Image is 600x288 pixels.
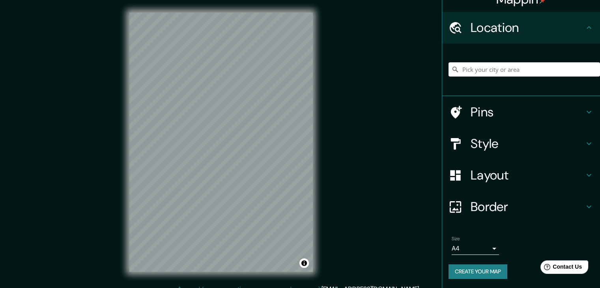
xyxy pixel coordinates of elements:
iframe: Help widget launcher [530,257,591,279]
div: Border [442,191,600,223]
div: Location [442,12,600,43]
button: Toggle attribution [299,258,309,268]
h4: Layout [471,167,584,183]
h4: Style [471,136,584,151]
h4: Location [471,20,584,36]
h4: Pins [471,104,584,120]
label: Size [452,236,460,242]
button: Create your map [449,264,507,279]
div: Style [442,128,600,159]
h4: Border [471,199,584,215]
input: Pick your city or area [449,62,600,77]
div: Pins [442,96,600,128]
canvas: Map [129,13,313,272]
div: A4 [452,242,499,255]
div: Layout [442,159,600,191]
